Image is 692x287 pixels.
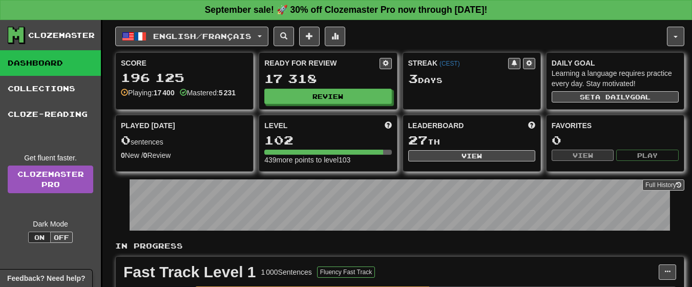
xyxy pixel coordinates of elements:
[205,5,488,15] strong: September sale! 🚀 30% off Clozemaster Pro now through [DATE]!
[264,89,391,104] button: Review
[385,120,392,131] span: Score more points to level up
[8,166,93,193] a: ClozemasterPro
[552,68,679,89] div: Learning a language requires practice every day. Stay motivated!
[552,150,614,161] button: View
[115,27,268,46] button: English/Français
[408,134,535,147] div: th
[121,120,175,131] span: Played [DATE]
[616,150,679,161] button: Play
[264,72,391,85] div: 17 318
[408,133,428,147] span: 27
[317,266,375,278] button: Fluency Fast Track
[408,150,535,161] button: View
[552,58,679,68] div: Daily Goal
[325,27,345,46] button: More stats
[121,88,175,98] div: Playing:
[408,58,508,68] div: Streak
[121,134,248,147] div: sentences
[264,120,287,131] span: Level
[121,151,125,159] strong: 0
[274,27,294,46] button: Search sentences
[8,153,93,163] div: Get fluent faster.
[528,120,535,131] span: This week in points, UTC
[121,58,248,68] div: Score
[595,93,630,100] span: a daily
[154,89,175,97] strong: 17 400
[299,27,320,46] button: Add sentence to collection
[552,120,679,131] div: Favorites
[28,232,51,243] button: On
[552,91,679,102] button: Seta dailygoal
[7,273,85,283] span: Open feedback widget
[439,60,460,67] a: (CEST)
[121,150,248,160] div: New / Review
[50,232,73,243] button: Off
[121,71,248,84] div: 196 125
[153,32,251,40] span: English / Français
[143,151,148,159] strong: 0
[408,72,535,86] div: Day s
[8,219,93,229] div: Dark Mode
[261,267,312,277] div: 1 000 Sentences
[264,155,391,165] div: 439 more points to level 103
[264,58,379,68] div: Ready for Review
[123,264,256,280] div: Fast Track Level 1
[115,241,684,251] p: In Progress
[219,89,236,97] strong: 5 231
[642,179,684,191] button: Full History
[408,120,464,131] span: Leaderboard
[552,134,679,147] div: 0
[28,30,95,40] div: Clozemaster
[408,71,418,86] span: 3
[121,133,131,147] span: 0
[264,134,391,147] div: 102
[180,88,236,98] div: Mastered:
